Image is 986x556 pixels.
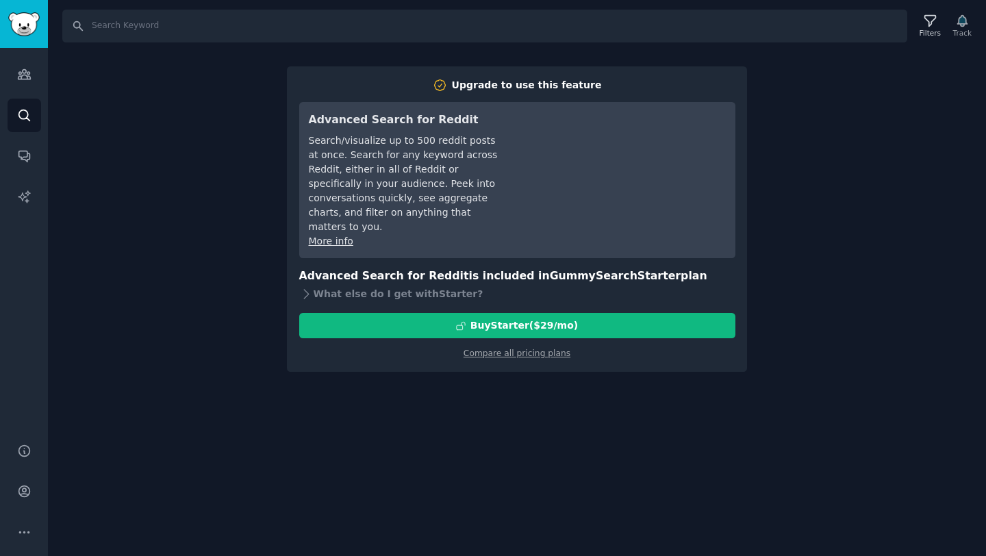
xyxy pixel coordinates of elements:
h3: Advanced Search for Reddit is included in plan [299,268,735,285]
div: Upgrade to use this feature [452,78,602,92]
a: Compare all pricing plans [464,349,570,358]
input: Search Keyword [62,10,907,42]
h3: Advanced Search for Reddit [309,112,501,129]
span: GummySearch Starter [550,269,681,282]
img: GummySearch logo [8,12,40,36]
div: Search/visualize up to 500 reddit posts at once. Search for any keyword across Reddit, either in ... [309,134,501,234]
button: BuyStarter($29/mo) [299,313,735,338]
div: Filters [920,28,941,38]
iframe: YouTube video player [520,112,726,214]
div: What else do I get with Starter ? [299,284,735,303]
a: More info [309,236,353,247]
div: Buy Starter ($ 29 /mo ) [470,318,578,333]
